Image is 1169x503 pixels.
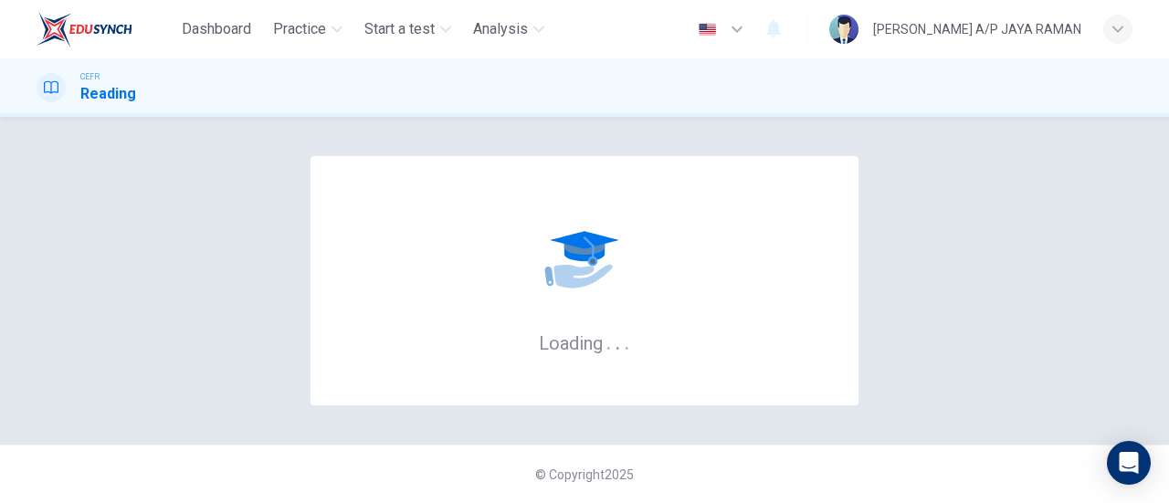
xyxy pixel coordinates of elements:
[1107,441,1151,485] div: Open Intercom Messenger
[829,15,858,44] img: Profile picture
[535,467,634,482] span: © Copyright 2025
[696,23,719,37] img: en
[266,13,350,46] button: Practice
[80,83,136,105] h1: Reading
[606,326,612,356] h6: .
[37,11,132,47] img: EduSynch logo
[273,18,326,40] span: Practice
[37,11,174,47] a: EduSynch logo
[615,326,621,356] h6: .
[174,13,258,46] button: Dashboard
[539,330,630,354] h6: Loading
[182,18,251,40] span: Dashboard
[624,326,630,356] h6: .
[873,18,1081,40] div: [PERSON_NAME] A/P JAYA RAMAN
[466,13,552,46] button: Analysis
[473,18,528,40] span: Analysis
[364,18,435,40] span: Start a test
[357,13,458,46] button: Start a test
[80,70,100,83] span: CEFR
